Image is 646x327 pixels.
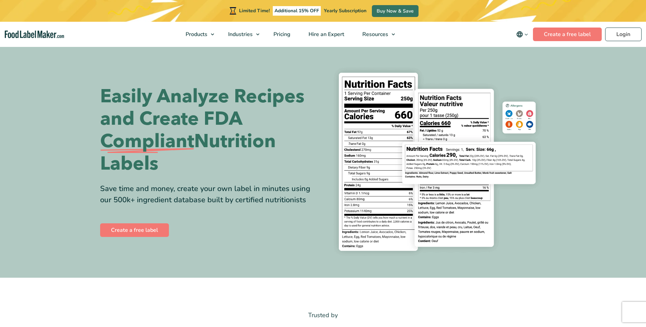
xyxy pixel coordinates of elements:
[100,130,194,153] span: Compliant
[533,28,602,41] a: Create a free label
[273,6,321,16] span: Additional 15% OFF
[353,22,398,47] a: Resources
[100,310,546,320] p: Trusted by
[100,183,318,206] div: Save time and money, create your own label in minutes using our 500k+ ingredient database built b...
[306,31,345,38] span: Hire an Expert
[605,28,642,41] a: Login
[100,223,169,237] a: Create a free label
[184,31,208,38] span: Products
[265,22,298,47] a: Pricing
[100,85,318,175] h1: Easily Analyze Recipes and Create FDA Nutrition Labels
[300,22,352,47] a: Hire an Expert
[360,31,389,38] span: Resources
[324,7,366,14] span: Yearly Subscription
[271,31,291,38] span: Pricing
[219,22,263,47] a: Industries
[239,7,270,14] span: Limited Time!
[372,5,419,17] a: Buy Now & Save
[226,31,253,38] span: Industries
[177,22,218,47] a: Products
